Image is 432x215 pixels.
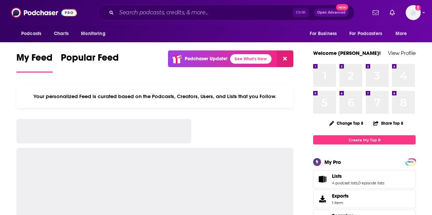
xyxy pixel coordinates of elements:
[11,6,77,19] img: Podchaser - Follow, Share and Rate Podcasts
[325,119,367,127] button: Change Top 8
[81,29,105,39] span: Monitoring
[16,52,53,67] span: My Feed
[373,117,404,130] button: Share Top 8
[16,52,53,73] a: My Feed
[336,4,348,11] span: New
[332,173,384,179] a: Lists
[332,193,349,199] span: Exports
[349,29,382,39] span: For Podcasters
[61,52,119,73] a: Popular Feed
[332,200,349,205] span: 1 item
[50,27,73,40] a: Charts
[388,50,416,56] a: View Profile
[313,50,381,56] a: Welcome [PERSON_NAME]!
[76,27,114,40] button: open menu
[406,5,421,20] img: User Profile
[313,170,416,188] span: Lists
[314,9,349,17] button: Open AdvancedNew
[316,194,329,204] span: Exports
[358,181,384,185] a: 0 episode lists
[116,7,293,18] input: Search podcasts, credits, & more...
[406,5,421,20] button: Show profile menu
[406,159,415,164] a: PRO
[313,135,416,144] a: Create My Top 8
[185,56,227,62] p: Podchaser Update!
[345,27,392,40] button: open menu
[395,29,407,39] span: More
[313,190,416,208] a: Exports
[230,54,271,64] a: See What's New
[406,5,421,20] span: Logged in as gmalloy
[293,8,309,17] span: Ctrl K
[387,7,398,18] a: Show notifications dropdown
[305,27,345,40] button: open menu
[358,181,358,185] span: ,
[54,29,69,39] span: Charts
[391,27,416,40] button: open menu
[370,7,381,18] a: Show notifications dropdown
[332,173,342,179] span: Lists
[16,85,293,108] div: Your personalized Feed is curated based on the Podcasts, Creators, Users, and Lists that you Follow.
[61,52,119,67] span: Popular Feed
[21,29,41,39] span: Podcasts
[332,181,358,185] a: 4 podcast lists
[406,159,415,165] span: PRO
[16,27,50,40] button: open menu
[317,11,346,14] span: Open Advanced
[316,174,329,184] a: Lists
[310,29,337,39] span: For Business
[98,5,354,20] div: Search podcasts, credits, & more...
[415,5,421,11] svg: Add a profile image
[324,159,341,165] div: My Pro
